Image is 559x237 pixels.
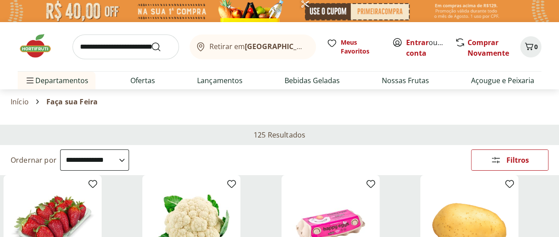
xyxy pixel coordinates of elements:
[190,34,316,59] button: Retirar em[GEOGRAPHIC_DATA]/[GEOGRAPHIC_DATA]
[382,75,429,86] a: Nossas Frutas
[506,157,529,164] span: Filtros
[72,34,179,59] input: search
[534,42,538,51] span: 0
[471,149,548,171] button: Filtros
[254,130,305,140] h2: 125 Resultados
[468,38,509,58] a: Comprar Novamente
[406,38,455,58] a: Criar conta
[46,98,98,106] span: Faça sua Feira
[25,70,35,91] button: Menu
[406,37,445,58] span: ou
[341,38,381,56] span: Meus Favoritos
[197,75,242,86] a: Lançamentos
[327,38,381,56] a: Meus Favoritos
[491,155,501,165] svg: Abrir Filtros
[11,98,29,106] a: Início
[11,155,57,165] label: Ordernar por
[406,38,429,47] a: Entrar
[520,36,541,57] button: Carrinho
[151,42,172,52] button: Submit Search
[245,42,394,51] b: [GEOGRAPHIC_DATA]/[GEOGRAPHIC_DATA]
[18,33,62,59] img: Hortifruti
[25,70,88,91] span: Departamentos
[130,75,155,86] a: Ofertas
[285,75,340,86] a: Bebidas Geladas
[209,42,307,50] span: Retirar em
[471,75,534,86] a: Açougue e Peixaria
